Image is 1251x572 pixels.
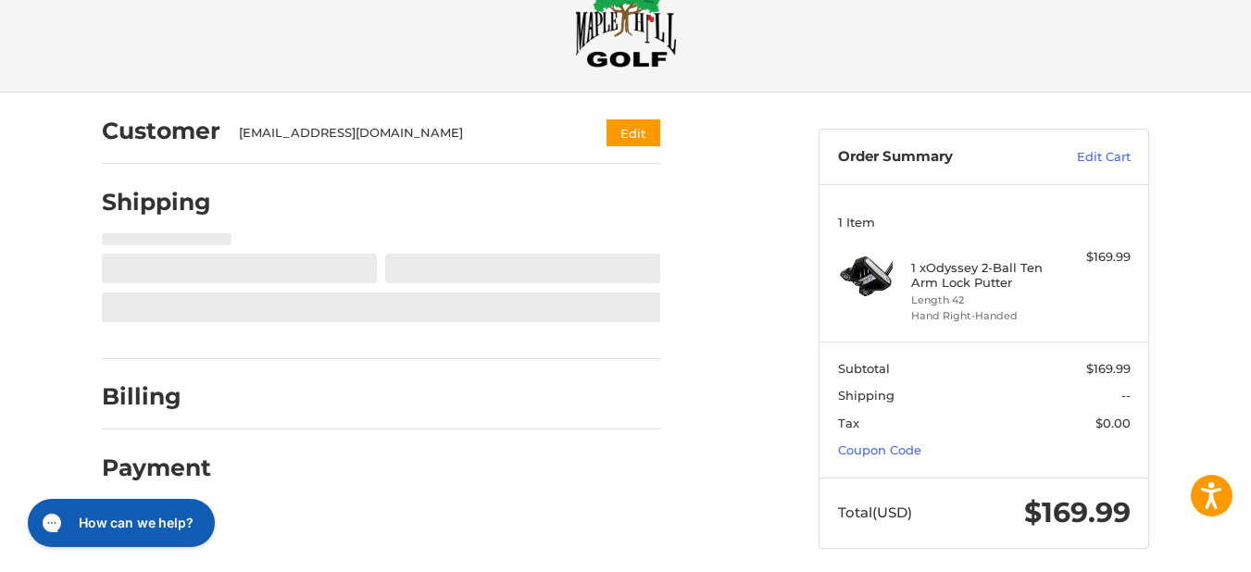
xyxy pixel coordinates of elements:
[1057,248,1131,267] div: $169.99
[1095,416,1131,430] span: $0.00
[1037,148,1131,167] a: Edit Cart
[838,442,921,457] a: Coupon Code
[19,492,220,553] iframe: Gorgias live chat messenger
[911,292,1053,308] li: Length 42
[838,215,1131,230] h3: 1 Item
[838,361,890,376] span: Subtotal
[102,382,210,411] h2: Billing
[838,388,894,403] span: Shipping
[1086,361,1131,376] span: $169.99
[911,308,1053,324] li: Hand Right-Handed
[102,188,211,217] h2: Shipping
[102,454,211,482] h2: Payment
[1024,495,1131,529] span: $169.99
[1121,388,1131,403] span: --
[239,124,571,143] div: [EMAIL_ADDRESS][DOMAIN_NAME]
[838,148,1037,167] h3: Order Summary
[607,119,660,146] button: Edit
[838,504,912,521] span: Total (USD)
[102,117,220,145] h2: Customer
[911,260,1053,291] h4: 1 x Odyssey 2-Ball Ten Arm Lock Putter
[838,416,859,430] span: Tax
